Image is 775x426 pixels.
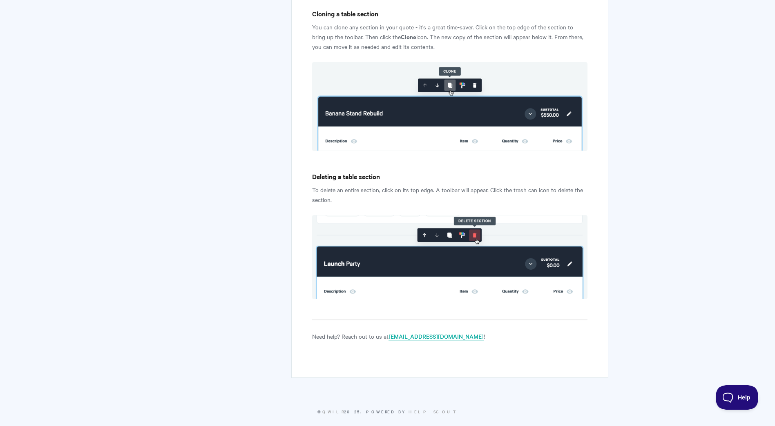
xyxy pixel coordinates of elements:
[389,332,484,341] a: [EMAIL_ADDRESS][DOMAIN_NAME]
[322,408,344,415] a: Qwilr
[401,32,416,41] strong: Clone
[312,331,587,341] p: Need help? Reach out to us at !
[366,408,458,415] span: Powered by
[312,171,587,182] h4: Deleting a table section
[167,408,608,415] p: © 2025.
[716,385,759,410] iframe: Toggle Customer Support
[409,408,458,415] a: Help Scout
[312,9,587,19] h4: Cloning a table section
[312,22,587,51] p: You can clone any section in your quote - it's a great time-saver. Click on the top edge of the s...
[312,185,587,204] p: To delete an entire section, click on its top edge. A toolbar will appear. Click the trash can ic...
